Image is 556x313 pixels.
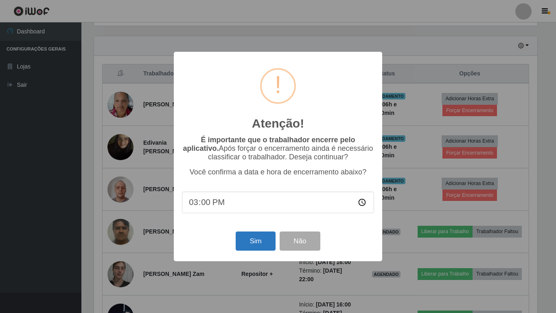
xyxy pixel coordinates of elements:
button: Não [280,231,320,251]
p: Após forçar o encerramento ainda é necessário classificar o trabalhador. Deseja continuar? [182,136,374,161]
button: Sim [236,231,275,251]
b: É importante que o trabalhador encerre pelo aplicativo. [183,136,355,152]
h2: Atenção! [252,116,304,131]
p: Você confirma a data e hora de encerramento abaixo? [182,168,374,176]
